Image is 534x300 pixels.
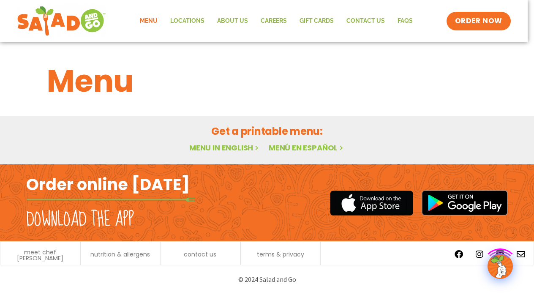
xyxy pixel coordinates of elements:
a: Careers [254,11,293,31]
a: About Us [211,11,254,31]
a: GIFT CARDS [293,11,340,31]
a: Locations [164,11,211,31]
h2: Order online [DATE] [26,174,190,195]
a: Menú en español [269,142,345,153]
a: nutrition & allergens [90,251,150,257]
a: contact us [184,251,216,257]
h2: Download the app [26,208,134,232]
img: appstore [330,189,413,217]
span: ORDER NOW [455,16,502,26]
img: new-SAG-logo-768×292 [17,4,106,38]
a: Contact Us [340,11,391,31]
h1: Menu [47,58,487,104]
p: © 2024 Salad and Go [30,274,504,285]
a: FAQs [391,11,419,31]
img: fork [26,197,195,202]
a: Menu [133,11,164,31]
nav: Menu [133,11,419,31]
img: google_play [422,190,508,215]
a: meet chef [PERSON_NAME] [5,249,76,261]
a: ORDER NOW [447,12,511,30]
a: Menu in English [189,142,260,153]
a: terms & privacy [257,251,304,257]
h2: Get a printable menu: [47,124,487,139]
